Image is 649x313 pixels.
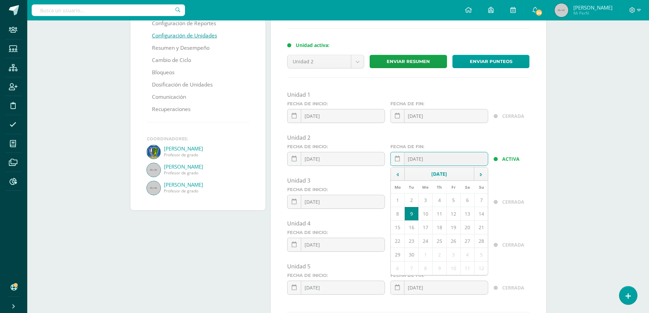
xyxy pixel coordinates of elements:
[152,54,191,66] a: Cambio de Ciclo
[152,66,174,79] a: Bloqueos
[147,136,249,142] div: Coordinadores:
[404,262,418,275] td: 7
[287,220,530,227] div: Unidad 4
[147,181,160,195] img: 45x45
[404,167,474,181] td: [DATE]
[404,248,418,262] td: 30
[164,181,249,188] a: [PERSON_NAME]
[502,152,529,166] div: ACTIVA
[418,248,432,262] td: 1
[391,234,404,248] td: 22
[474,193,488,207] td: 7
[404,181,418,193] th: Tu
[502,195,529,209] div: CERRADA
[152,42,210,54] a: Resumen y Desempeño
[432,234,446,248] td: 25
[460,193,474,207] td: 6
[391,221,404,234] td: 15
[432,248,446,262] td: 2
[391,181,404,193] th: Mo
[418,262,432,275] td: 8
[287,177,530,184] div: Unidad 3
[474,221,488,234] td: 21
[474,207,488,221] td: 14
[474,181,488,193] th: Su
[391,152,488,166] input: ¿En qué fecha termina la unidad?
[164,163,249,170] a: [PERSON_NAME]
[288,238,385,251] input: ¿En qué fecha inicia la unidad?
[418,181,432,193] th: We
[287,144,385,149] label: Fecha de inicio:
[391,248,404,262] td: 29
[287,273,385,278] label: Fecha de inicio:
[573,10,613,16] span: Mi Perfil
[460,248,474,262] td: 4
[446,248,460,262] td: 3
[446,262,460,275] td: 10
[391,207,404,221] td: 8
[296,42,530,48] div: Unidad activa:
[152,30,217,42] a: Configuración de Unidades
[391,262,404,275] td: 6
[293,55,346,68] span: Unidad 2
[432,207,446,221] td: 11
[390,144,488,149] label: Fecha de fin:
[287,91,530,98] div: Unidad 1
[535,9,543,16] span: 24
[404,221,418,234] td: 16
[460,207,474,221] td: 13
[288,152,385,166] input: ¿En qué fecha inicia la unidad?
[404,234,418,248] td: 23
[446,193,460,207] td: 5
[390,101,488,106] label: Fecha de fin:
[418,221,432,234] td: 17
[432,221,446,234] td: 18
[502,109,529,123] div: CERRADA
[287,230,385,235] label: Fecha de inicio:
[288,195,385,208] input: ¿En qué fecha inicia la unidad?
[446,181,460,193] th: Fr
[391,193,404,207] td: 1
[370,55,447,68] a: Enviar resumen
[418,234,432,248] td: 24
[446,207,460,221] td: 12
[288,55,364,68] a: Unidad 2
[152,79,213,91] a: Dosificación de Unidades
[32,4,185,16] input: Busca un usuario...
[432,193,446,207] td: 4
[452,55,530,68] a: Enviar punteos
[460,262,474,275] td: 11
[460,234,474,248] td: 27
[391,109,488,123] input: ¿En qué fecha termina la unidad?
[152,103,190,115] a: Recuperaciones
[288,281,385,294] input: ¿En qué fecha inicia la unidad?
[164,188,249,194] span: Profesor de grado
[446,221,460,234] td: 19
[432,181,446,193] th: Th
[460,181,474,193] th: Sa
[460,221,474,234] td: 20
[474,234,488,248] td: 28
[152,91,186,103] a: Comunicación
[404,207,418,221] td: 9
[502,281,529,295] div: CERRADA
[446,234,460,248] td: 26
[287,263,530,270] div: Unidad 5
[288,109,385,123] input: ¿En qué fecha inicia la unidad?
[164,145,249,152] a: [PERSON_NAME]
[418,193,432,207] td: 3
[147,145,160,159] img: 404cf470c822fac02a7c1312454897f8.png
[502,238,529,252] div: CERRADA
[432,262,446,275] td: 9
[391,281,488,294] input: ¿En qué fecha termina la unidad?
[164,170,249,176] span: Profesor de grado
[573,4,613,11] span: [PERSON_NAME]
[164,152,249,158] span: Profesor de grado
[152,17,216,30] a: Configuración de Reportes
[287,134,530,141] div: Unidad 2
[418,207,432,221] td: 10
[147,163,160,177] img: 45x45
[287,101,385,106] label: Fecha de inicio:
[287,187,385,192] label: Fecha de inicio:
[555,3,568,17] img: 45x45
